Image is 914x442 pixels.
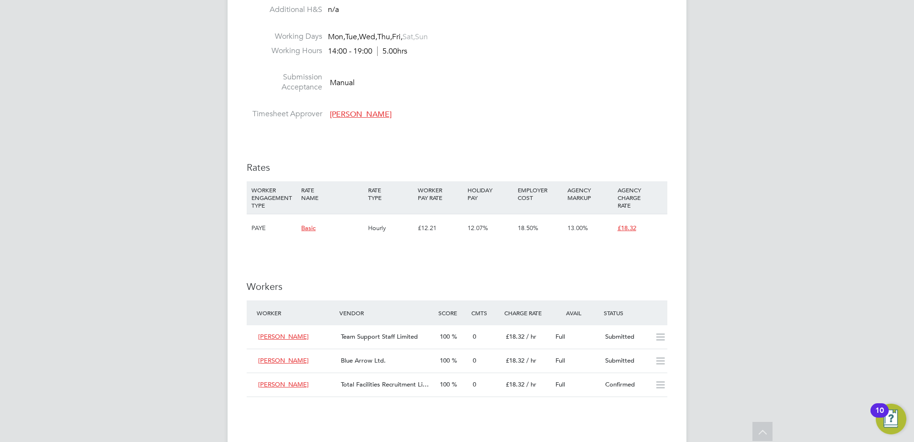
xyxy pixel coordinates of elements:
[465,181,515,206] div: HOLIDAY PAY
[876,404,906,434] button: Open Resource Center, 10 new notifications
[247,109,322,119] label: Timesheet Approver
[377,32,392,42] span: Thu,
[249,181,299,214] div: WORKER ENGAGEMENT TYPE
[526,356,536,365] span: / hr
[526,380,536,388] span: / hr
[330,110,392,119] span: [PERSON_NAME]
[247,161,667,174] h3: Rates
[555,380,565,388] span: Full
[403,32,415,42] span: Sat,
[440,356,450,365] span: 100
[366,181,415,206] div: RATE TYPE
[473,332,476,341] span: 0
[502,304,552,321] div: Charge Rate
[247,46,322,56] label: Working Hours
[247,280,667,293] h3: Workers
[468,224,488,232] span: 12.07%
[565,181,615,206] div: AGENCY MARKUP
[341,332,418,341] span: Team Support Staff Limited
[328,32,345,42] span: Mon,
[415,214,465,242] div: £12.21
[601,353,651,369] div: Submitted
[247,5,322,15] label: Additional H&S
[601,329,651,345] div: Submitted
[601,304,667,321] div: Status
[506,380,524,388] span: £18.32
[473,380,476,388] span: 0
[506,356,524,365] span: £18.32
[258,356,309,365] span: [PERSON_NAME]
[440,380,450,388] span: 100
[415,181,465,206] div: WORKER PAY RATE
[473,356,476,365] span: 0
[526,332,536,341] span: / hr
[301,224,316,232] span: Basic
[254,304,337,321] div: Worker
[601,377,651,393] div: Confirmed
[299,181,365,206] div: RATE NAME
[359,32,377,42] span: Wed,
[341,356,386,365] span: Blue Arrow Ltd.
[247,72,322,92] label: Submission Acceptance
[518,224,538,232] span: 18.50%
[506,332,524,341] span: £18.32
[469,304,502,321] div: Cmts
[615,181,665,214] div: AGENCY CHARGE RATE
[258,332,309,341] span: [PERSON_NAME]
[345,32,359,42] span: Tue,
[328,46,407,56] div: 14:00 - 19:00
[247,32,322,42] label: Working Days
[515,181,565,206] div: EMPLOYER COST
[330,78,355,88] span: Manual
[555,332,565,341] span: Full
[567,224,588,232] span: 13.00%
[392,32,403,42] span: Fri,
[328,5,339,14] span: n/a
[415,32,428,42] span: Sun
[436,304,469,321] div: Score
[377,46,407,56] span: 5.00hrs
[552,304,601,321] div: Avail
[440,332,450,341] span: 100
[341,380,429,388] span: Total Facilities Recruitment Li…
[366,214,415,242] div: Hourly
[258,380,309,388] span: [PERSON_NAME]
[337,304,436,321] div: Vendor
[875,410,884,423] div: 10
[555,356,565,365] span: Full
[618,224,636,232] span: £18.32
[249,214,299,242] div: PAYE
